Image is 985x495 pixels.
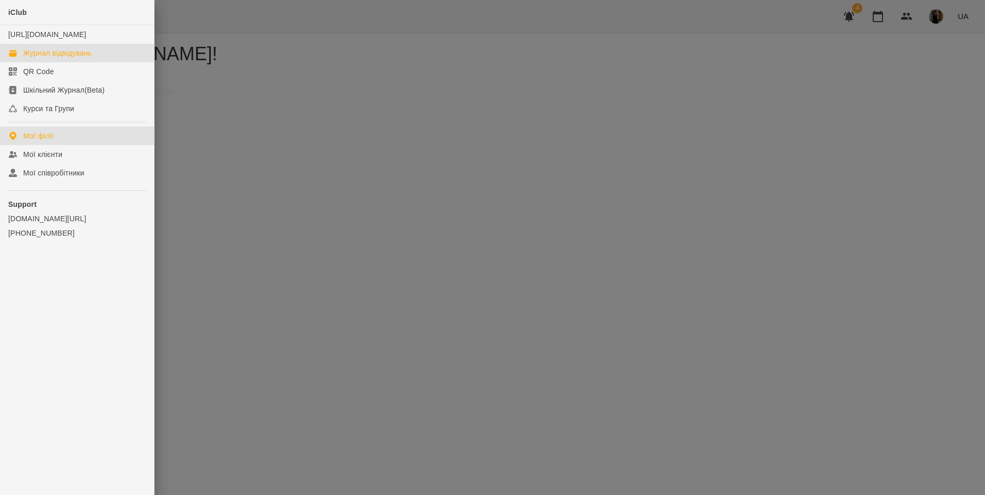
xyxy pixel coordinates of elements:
div: Журнал відвідувань [23,48,92,58]
a: [URL][DOMAIN_NAME] [8,30,86,39]
a: [PHONE_NUMBER] [8,228,146,238]
span: iClub [8,8,27,16]
p: Support [8,199,146,209]
div: Мої філії [23,131,54,141]
a: [DOMAIN_NAME][URL] [8,214,146,224]
div: Мої клієнти [23,149,62,160]
div: Шкільний Журнал(Beta) [23,85,105,95]
div: Мої співробітники [23,168,84,178]
div: QR Code [23,66,54,77]
div: Курси та Групи [23,103,74,114]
